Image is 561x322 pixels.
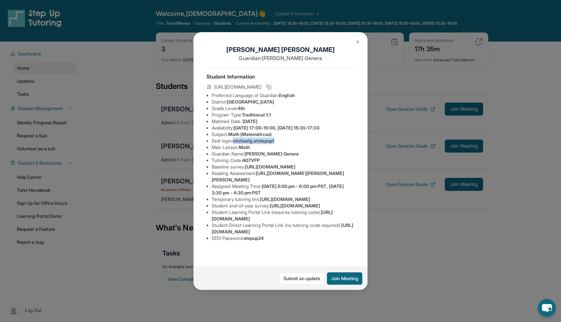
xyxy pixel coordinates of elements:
span: [URL][DOMAIN_NAME] [214,84,261,90]
span: [DATE] 5:00 pm - 6:00 pm PST, [DATE] 3:30 pm - 4:30 pm PST [212,183,344,195]
li: Student Direct Learning Portal Link (no tutoring code required) : [212,222,355,235]
li: Program Type: [212,112,355,118]
span: Math [239,144,250,150]
span: English [279,93,295,98]
img: Close Icon [355,39,360,44]
span: [GEOGRAPHIC_DATA] [227,99,274,105]
span: [DATE] 17:00-19:00, [DATE] 15:30-17:30 [233,125,319,130]
button: Join Meeting [327,272,362,285]
span: AG7VFP [242,157,260,163]
li: Subject : [212,131,355,138]
span: [URL][DOMAIN_NAME] [245,164,295,169]
span: [PERSON_NAME] Genera [244,151,299,156]
li: Reading Assessment : [212,170,355,183]
span: stepup24 [244,235,264,241]
span: [URL][DOMAIN_NAME] [270,203,320,208]
li: Tutoring Code : [212,157,355,164]
span: [DATE] [243,118,257,124]
li: Student Learning Portal Link (requires tutoring code) : [212,209,355,222]
li: Matched Date: [212,118,355,125]
li: Availability: [212,125,355,131]
li: District: [212,99,355,105]
li: Student end-of-year survey : [212,203,355,209]
li: Guardian Name : [212,151,355,157]
li: Main Lesson : [212,144,355,151]
h4: Student Information [206,73,355,80]
p: Guardian: [PERSON_NAME] Genera [206,54,355,62]
span: Traditional 1:1 [242,112,271,118]
span: Math (Matemáticas) [228,131,272,137]
li: Preferred Language of Guardian: [212,92,355,99]
li: Grade Level: [212,105,355,112]
li: EEDI Password : [212,235,355,241]
button: chat-button [538,299,556,317]
button: Copy link [265,83,273,91]
li: Temporary tutoring link : [212,196,355,203]
span: [URL][DOMAIN_NAME] [260,196,310,202]
li: Assigned Meeting Time : [212,183,355,196]
span: 4th [238,105,245,111]
span: [URL][DOMAIN_NAME][PERSON_NAME][PERSON_NAME] [212,170,344,182]
a: Submit an update [279,272,324,285]
h1: [PERSON_NAME] [PERSON_NAME] [206,45,355,54]
li: Eedi login : [212,138,355,144]
span: michaelg.atstepup1 [233,138,274,143]
li: Baseline survey : [212,164,355,170]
